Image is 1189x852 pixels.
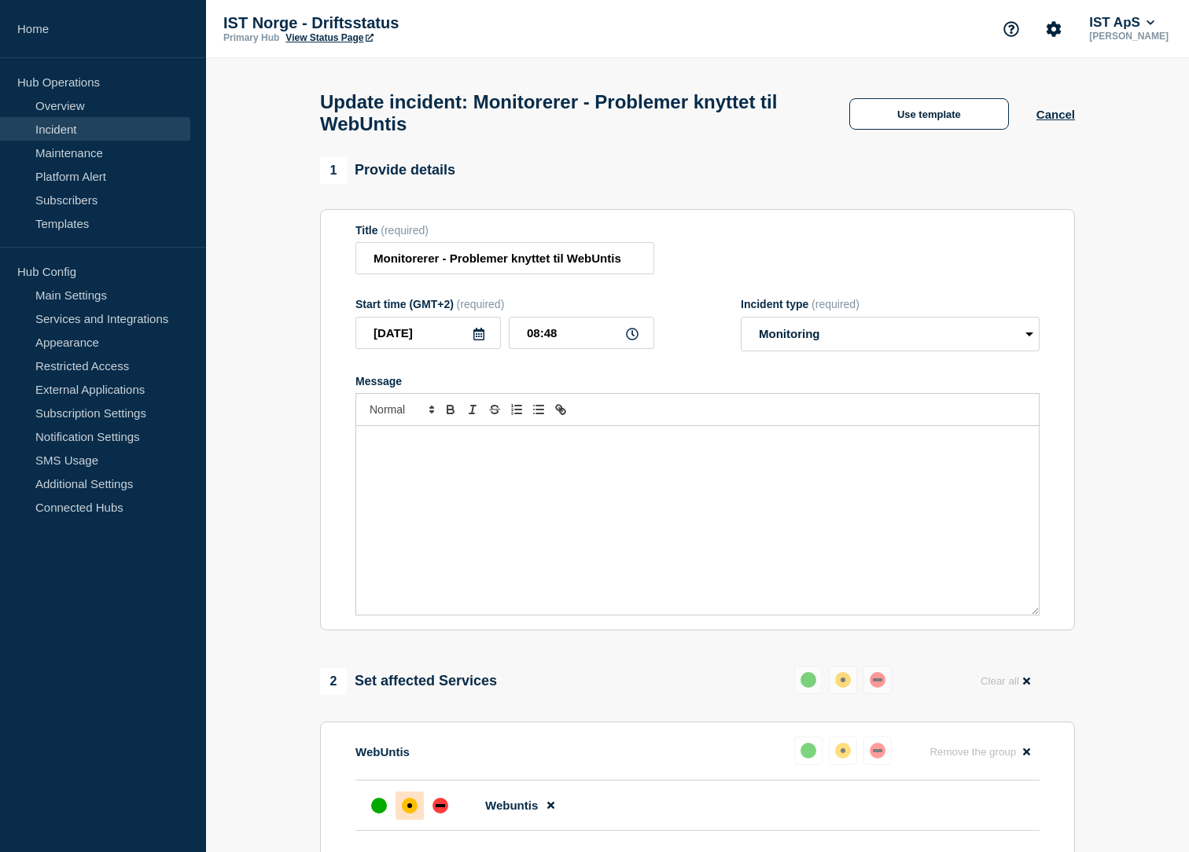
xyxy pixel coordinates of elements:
button: Toggle link [550,400,572,419]
select: Incident type [741,317,1040,351]
div: down [870,743,885,758]
button: affected [829,666,857,694]
h1: Update incident: Monitorerer - Problemer knyttet til WebUntis [320,91,822,135]
button: Toggle bold text [440,400,462,419]
button: Toggle ordered list [506,400,528,419]
span: Remove the group [929,746,1016,758]
span: (required) [812,298,860,310]
div: Message [356,426,1039,615]
a: View Status Page [285,32,373,43]
span: 1 [320,157,347,184]
div: Message [355,375,1040,387]
button: up [794,666,823,694]
button: Cancel [1036,108,1075,121]
p: IST Norge - Driftsstatus [223,14,538,32]
span: (required) [457,298,505,310]
p: Primary Hub [223,32,279,43]
button: up [794,736,823,765]
div: Incident type [741,298,1040,310]
div: affected [835,743,851,758]
div: down [433,798,448,813]
button: down [863,736,892,765]
button: down [863,666,892,694]
div: Provide details [320,157,455,184]
button: Toggle strikethrough text [484,400,506,419]
button: Support [995,13,1028,46]
div: up [371,798,387,813]
div: up [801,743,816,758]
span: 2 [320,668,347,695]
span: Font size [363,400,440,419]
button: Use template [849,98,1009,130]
button: Account settings [1037,13,1070,46]
p: WebUntis [355,745,410,758]
div: Set affected Services [320,668,497,695]
button: Toggle bulleted list [528,400,550,419]
input: YYYY-MM-DD [355,317,501,349]
div: affected [402,798,418,813]
input: HH:MM [509,317,654,349]
button: IST ApS [1086,15,1158,31]
div: down [870,672,885,688]
span: (required) [381,224,429,237]
button: Toggle italic text [462,400,484,419]
div: Title [355,224,654,237]
input: Title [355,242,654,274]
button: Clear all [971,666,1040,696]
div: Start time (GMT+2) [355,298,654,310]
p: [PERSON_NAME] [1086,31,1172,42]
span: Webuntis [485,799,538,812]
div: affected [835,672,851,688]
div: up [801,672,816,688]
button: affected [829,736,857,765]
button: Remove the group [920,736,1040,767]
